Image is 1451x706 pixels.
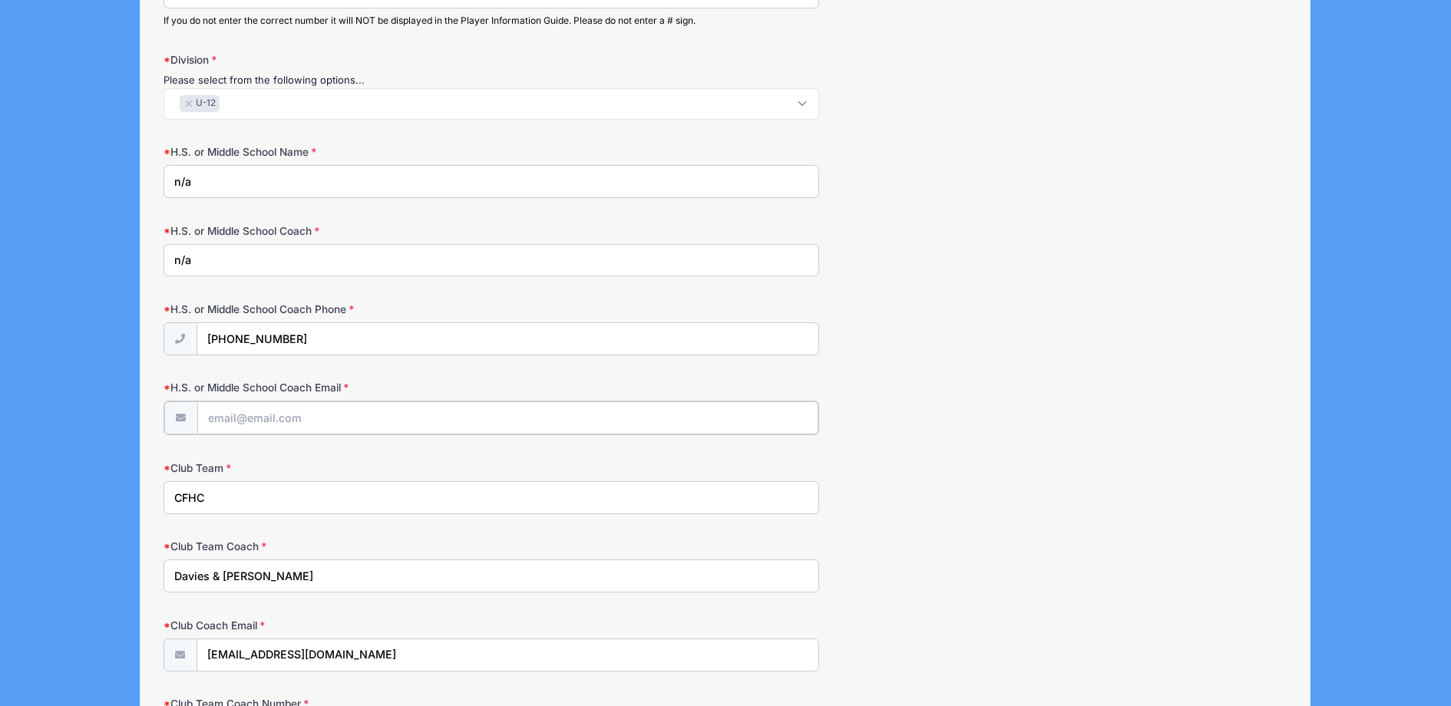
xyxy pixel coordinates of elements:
[184,101,193,107] button: Remove item
[164,52,538,68] label: Division
[180,95,220,113] li: U-12
[197,638,819,671] input: email@email.com
[164,460,538,476] label: Club Team
[164,618,538,633] label: Club Coach Email
[197,401,818,434] input: email@email.com
[197,322,819,355] input: (xxx) xxx-xxxx
[164,73,819,88] div: Please select from the following options...
[164,380,538,395] label: H.S. or Middle School Coach Email
[164,14,819,28] div: If you do not enter the correct number it will NOT be displayed in the Player Information Guide. ...
[164,144,538,160] label: H.S. or Middle School Name
[196,97,216,111] span: U-12
[164,539,538,554] label: Club Team Coach
[172,96,180,110] textarea: Search
[164,223,538,239] label: H.S. or Middle School Coach
[164,302,538,317] label: H.S. or Middle School Coach Phone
